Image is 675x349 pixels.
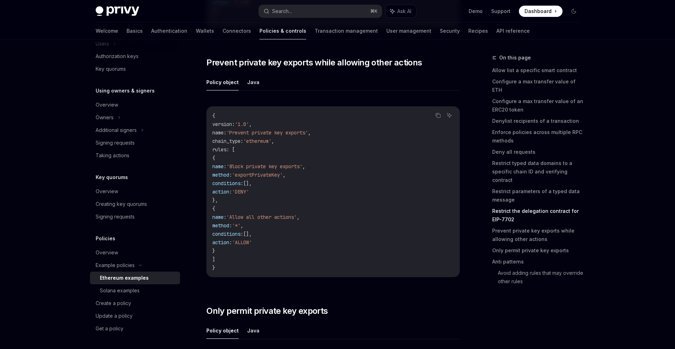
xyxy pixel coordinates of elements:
span: }, [212,197,218,203]
a: Only permit private key exports [492,245,585,256]
div: Ethereum examples [100,274,149,282]
span: : [240,138,243,144]
a: Welcome [96,23,118,39]
a: Get a policy [90,322,180,335]
span: Prevent private key exports while allowing other actions [206,57,422,68]
div: Additional signers [96,126,137,134]
span: { [212,113,215,119]
h5: Policies [96,234,115,243]
button: Policy object [206,322,239,339]
div: Creating key quorums [96,200,147,208]
span: ] [212,256,215,262]
div: Key quorums [96,65,126,73]
a: Deny all requests [492,146,585,158]
span: , [308,129,311,136]
a: Connectors [223,23,251,39]
a: Basics [127,23,143,39]
a: Security [440,23,460,39]
button: Ask AI [385,5,416,18]
a: Support [491,8,510,15]
a: Denylist recipients of a transaction [492,115,585,127]
span: 'ALLOW' [232,239,252,246]
h5: Key quorums [96,173,128,182]
a: Enforce policies across multiple RPC methods [492,127,585,146]
span: name [212,129,224,136]
span: , [271,138,274,144]
div: Authorization keys [96,52,139,61]
span: '1.0' [235,121,249,127]
span: conditions: [212,180,243,186]
a: Overview [90,246,180,259]
span: action: [212,239,232,246]
span: , [249,121,252,127]
div: Overview [96,101,118,109]
span: On this page [499,53,531,62]
span: 'exportPrivateKey' [232,172,283,178]
span: Ask AI [397,8,411,15]
div: Signing requests [96,212,135,221]
span: 'Allow all other actions' [226,214,297,220]
button: Policy object [206,74,239,90]
a: Signing requests [90,210,180,223]
span: rules [212,146,226,153]
span: : [232,121,235,127]
a: API reference [496,23,530,39]
div: Taking actions [96,151,129,160]
a: Overview [90,185,180,198]
span: 'Block private key exports' [226,163,302,170]
span: conditions: [212,231,243,237]
a: User management [386,23,431,39]
button: Java [247,322,259,339]
span: method: [212,222,232,229]
a: Restrict the delegation contract for EIP-7702 [492,205,585,225]
a: Policies & controls [259,23,306,39]
div: Overview [96,187,118,196]
span: , [297,214,300,220]
img: dark logo [96,6,139,16]
span: name: [212,214,226,220]
div: Search... [272,7,292,15]
a: Solana examples [90,284,180,297]
div: Get a policy [96,324,123,333]
span: version [212,121,232,127]
span: 'DENY' [232,189,249,195]
span: } [212,265,215,271]
span: 'Prevent private key exports' [226,129,308,136]
a: Transaction management [315,23,378,39]
button: Search...⌘K [259,5,382,18]
div: Create a policy [96,299,131,307]
a: Restrict parameters of a typed data message [492,186,585,205]
button: Ask AI [445,111,454,120]
a: Ethereum examples [90,272,180,284]
div: Owners [96,113,114,122]
button: Copy the contents from the code block [433,111,443,120]
span: method: [212,172,232,178]
a: Wallets [196,23,214,39]
a: Restrict typed data domains to a specific chain ID and verifying contract [492,158,585,186]
div: Signing requests [96,139,135,147]
div: Update a policy [96,312,133,320]
span: Dashboard [525,8,552,15]
div: Overview [96,248,118,257]
a: Authorization keys [90,50,180,63]
a: Authentication [151,23,187,39]
span: } [212,248,215,254]
span: name: [212,163,226,170]
a: Prevent private key exports while allowing other actions [492,225,585,245]
button: Java [247,74,259,90]
span: [], [243,180,252,186]
a: Creating key quorums [90,198,180,210]
a: Avoid adding rules that may override other rules [498,267,585,287]
span: ⌘ K [370,8,378,14]
a: Demo [469,8,483,15]
a: Anti patterns [492,256,585,267]
a: Configure a max transfer value of ETH [492,76,585,96]
span: , [283,172,285,178]
a: Configure a max transfer value of an ERC20 token [492,96,585,115]
span: , [302,163,305,170]
h5: Using owners & signers [96,87,155,95]
span: chain_type [212,138,240,144]
span: { [212,155,215,161]
a: Key quorums [90,63,180,75]
a: Taking actions [90,149,180,162]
